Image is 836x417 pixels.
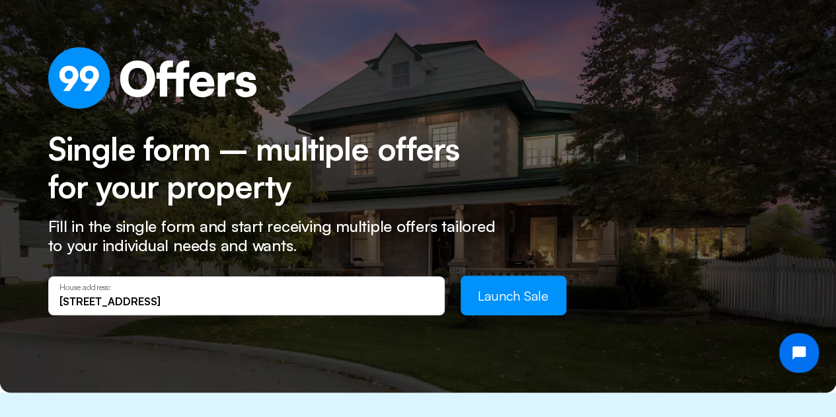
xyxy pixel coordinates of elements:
input: Enter address... [59,294,434,309]
h2: Single form – multiple offers for your property [48,130,488,206]
button: Launch Sale [461,276,566,315]
iframe: Tidio Chat [768,322,830,384]
span: Launch Sale [478,287,549,304]
p: Fill in the single form and start receiving multiple offers tailored to your individual needs and... [48,217,511,255]
p: House address: [59,283,434,292]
